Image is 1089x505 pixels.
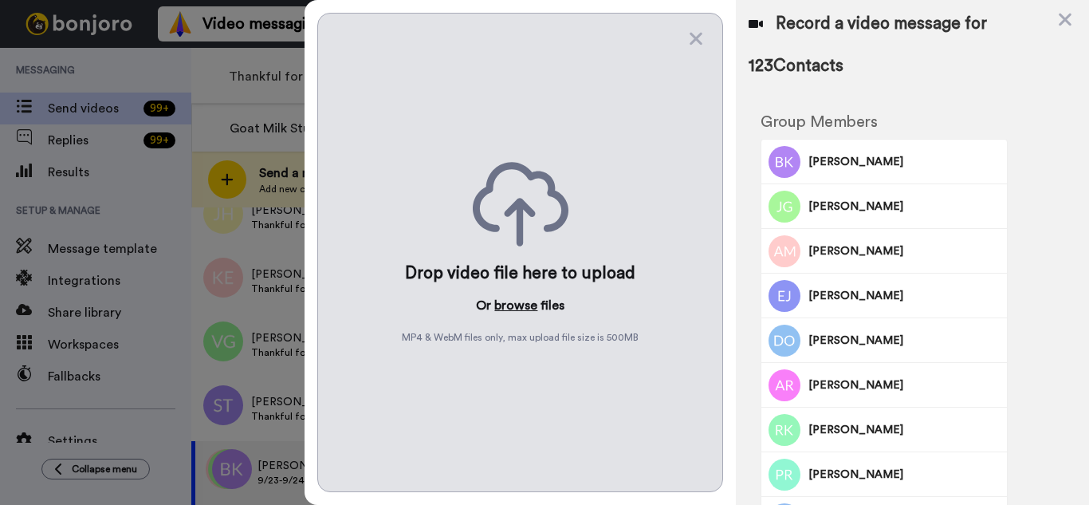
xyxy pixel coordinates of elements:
[769,459,800,491] img: Image of Peggy Roberts
[808,288,1001,304] span: [PERSON_NAME]
[808,422,1001,438] span: [PERSON_NAME]
[808,333,1001,349] span: [PERSON_NAME]
[769,369,800,401] img: Image of Anna Reckard
[808,377,1001,393] span: [PERSON_NAME]
[769,146,800,178] img: Image of Beverly Kunselman
[769,280,800,312] img: Image of Emily Jordan
[808,243,1001,259] span: [PERSON_NAME]
[476,296,564,315] p: Or files
[808,467,1001,483] span: [PERSON_NAME]
[494,296,537,315] button: browse
[405,262,635,285] div: Drop video file here to upload
[769,325,800,357] img: Image of Dianna Sue Ooley
[769,191,800,223] img: Image of Judy S Grantham
[769,414,800,446] img: Image of Regina Kefer
[769,235,800,267] img: Image of Andrea Meehan
[808,154,1001,170] span: [PERSON_NAME]
[808,199,1001,215] span: [PERSON_NAME]
[761,113,1008,131] h2: Group Members
[402,331,639,344] span: MP4 & WebM files only, max upload file size is 500 MB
